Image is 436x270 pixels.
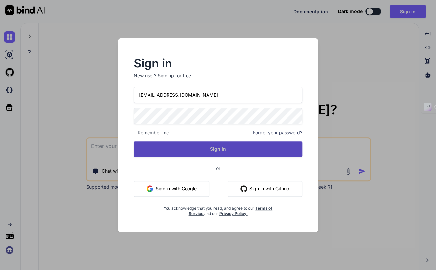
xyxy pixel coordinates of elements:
[134,181,209,197] button: Sign in with Google
[189,160,246,176] span: or
[147,185,153,192] img: google
[134,58,302,68] h2: Sign in
[240,185,247,192] img: github
[134,87,302,103] input: Login or Email
[228,181,302,197] button: Sign in with Github
[253,129,302,136] span: Forgot your password?
[219,211,247,216] a: Privacy Policy.
[134,129,169,136] span: Remember me
[162,202,274,216] div: You acknowledge that you read, and agree to our and our
[134,72,302,87] p: New user?
[134,141,302,157] button: Sign In
[188,206,272,216] a: Terms of Service
[158,72,191,79] div: Sign up for free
